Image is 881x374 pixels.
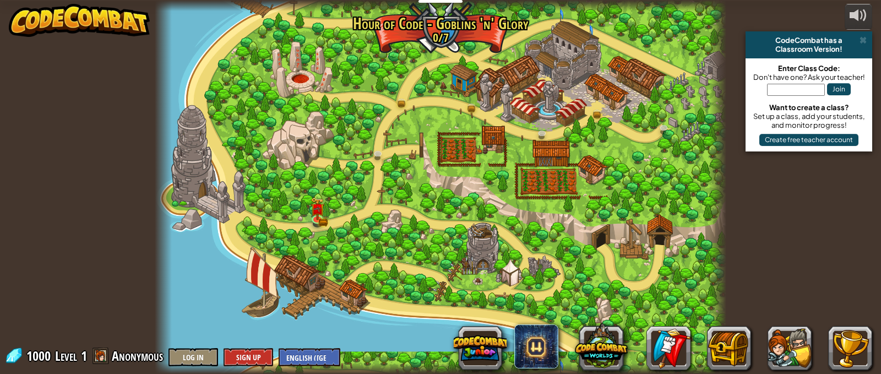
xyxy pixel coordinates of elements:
span: 1 [81,347,87,365]
div: CodeCombat has a [750,36,868,45]
span: Level [55,347,77,365]
img: portrait.png [313,206,322,212]
button: Join [827,83,851,95]
button: Log In [168,348,218,366]
img: CodeCombat - Learn how to code by playing a game [9,4,150,37]
span: Anonymous [112,347,163,365]
img: level-banner-unlock.png [311,197,324,220]
div: Classroom Version! [750,45,868,53]
div: Don't have one? Ask your teacher! [751,73,867,82]
div: Enter Class Code: [751,64,867,73]
div: Set up a class, add your students, and monitor progress! [751,112,867,129]
button: Create free teacher account [759,134,858,146]
span: 1000 [26,347,54,365]
div: Want to create a class? [751,103,867,112]
button: Adjust volume [845,4,872,30]
button: Sign Up [224,348,273,366]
